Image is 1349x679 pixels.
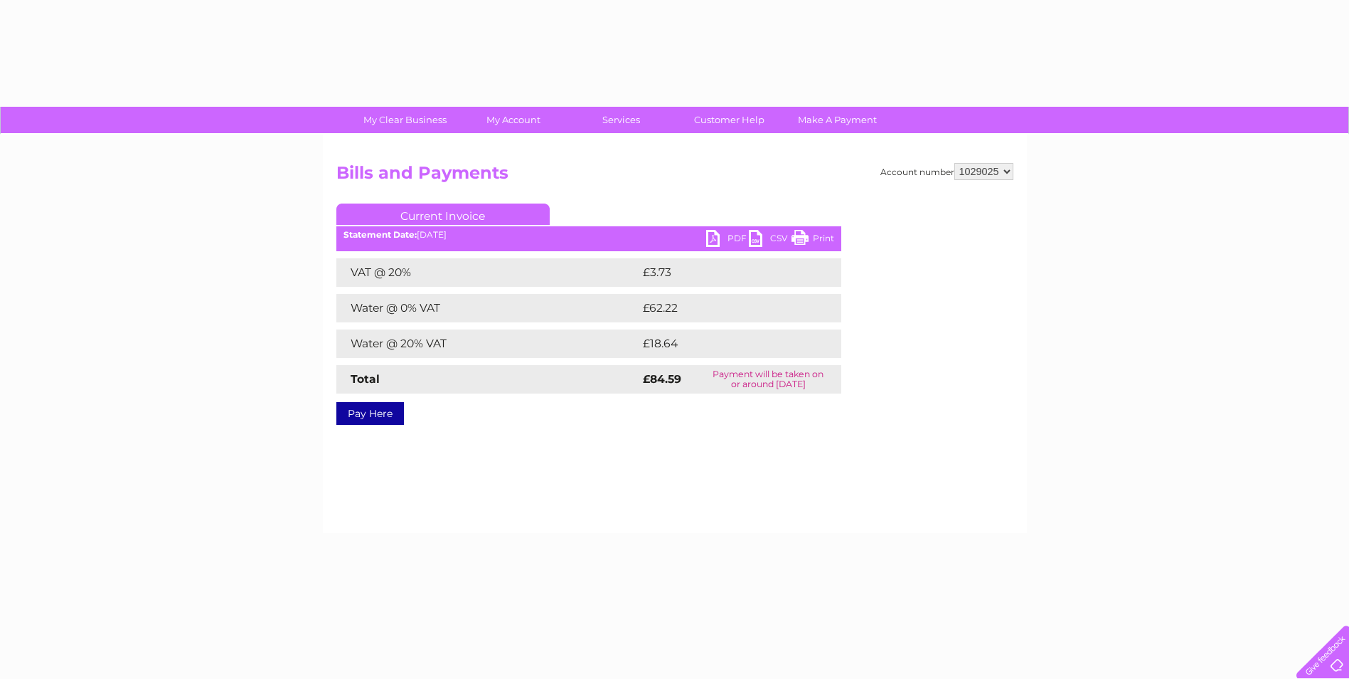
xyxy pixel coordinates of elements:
[454,107,572,133] a: My Account
[346,107,464,133] a: My Clear Business
[343,229,417,240] b: Statement Date:
[336,294,639,322] td: Water @ 0% VAT
[695,365,841,394] td: Payment will be taken on or around [DATE]
[643,372,681,386] strong: £84.59
[880,163,1013,180] div: Account number
[336,163,1013,190] h2: Bills and Payments
[779,107,896,133] a: Make A Payment
[336,230,841,240] div: [DATE]
[749,230,791,251] a: CSV
[791,230,834,251] a: Print
[706,230,749,251] a: PDF
[562,107,680,133] a: Services
[639,294,812,322] td: £62.22
[639,330,812,358] td: £18.64
[336,204,550,225] a: Current Invoice
[351,372,380,386] strong: Total
[639,258,808,287] td: £3.73
[336,330,639,358] td: Water @ 20% VAT
[671,107,788,133] a: Customer Help
[336,402,404,425] a: Pay Here
[336,258,639,287] td: VAT @ 20%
